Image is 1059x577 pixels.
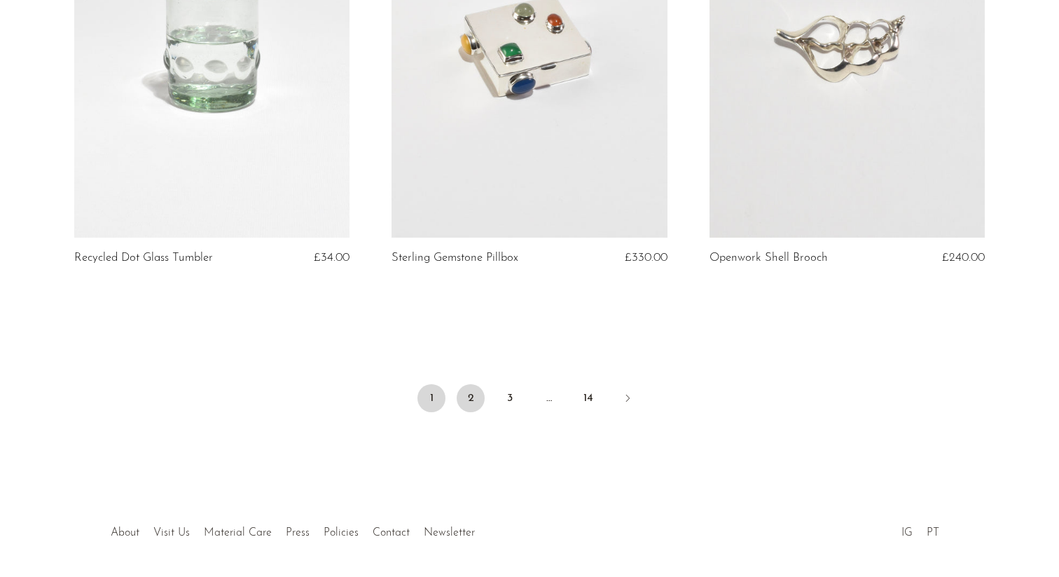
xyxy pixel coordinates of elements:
[111,527,139,538] a: About
[942,252,985,264] span: £240.00
[286,527,310,538] a: Press
[392,252,518,264] a: Sterling Gemstone Pillbox
[496,384,524,412] a: 3
[625,252,667,264] span: £330.00
[373,527,410,538] a: Contact
[614,384,642,415] a: Next
[104,516,482,543] ul: Quick links
[901,527,913,538] a: IG
[574,384,602,412] a: 14
[153,527,190,538] a: Visit Us
[894,516,946,543] ul: Social Medias
[535,384,563,412] span: …
[324,527,359,538] a: Policies
[204,527,272,538] a: Material Care
[417,384,445,412] span: 1
[457,384,485,412] a: 2
[927,527,939,538] a: PT
[710,252,828,264] a: Openwork Shell Brooch
[74,252,213,264] a: Recycled Dot Glass Tumbler
[314,252,349,264] span: £34.00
